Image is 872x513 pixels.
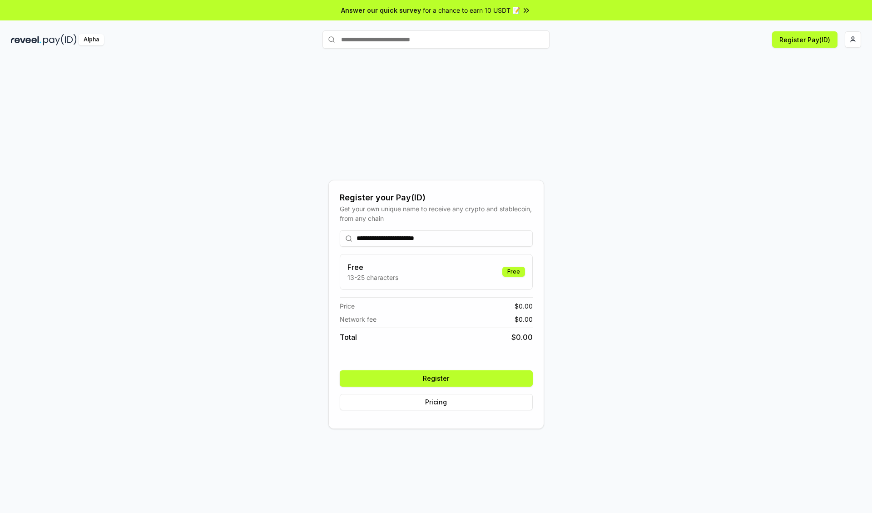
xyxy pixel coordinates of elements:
[79,34,104,45] div: Alpha
[347,273,398,282] p: 13-25 characters
[340,314,377,324] span: Network fee
[340,204,533,223] div: Get your own unique name to receive any crypto and stablecoin, from any chain
[511,332,533,343] span: $ 0.00
[502,267,525,277] div: Free
[515,314,533,324] span: $ 0.00
[340,394,533,410] button: Pricing
[11,34,41,45] img: reveel_dark
[340,301,355,311] span: Price
[43,34,77,45] img: pay_id
[772,31,837,48] button: Register Pay(ID)
[347,262,398,273] h3: Free
[423,5,520,15] span: for a chance to earn 10 USDT 📝
[341,5,421,15] span: Answer our quick survey
[340,370,533,387] button: Register
[340,191,533,204] div: Register your Pay(ID)
[340,332,357,343] span: Total
[515,301,533,311] span: $ 0.00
